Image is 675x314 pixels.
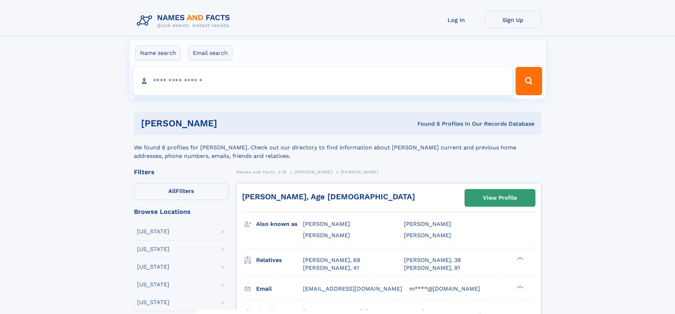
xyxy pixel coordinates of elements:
[294,170,332,175] span: [PERSON_NAME]
[303,232,350,239] span: [PERSON_NAME]
[515,256,524,261] div: ❯
[303,264,359,272] a: [PERSON_NAME], 41
[516,67,542,95] button: Search Button
[404,221,451,227] span: [PERSON_NAME]
[236,167,275,176] a: Names and Facts
[485,11,541,29] a: Sign Up
[428,11,485,29] a: Log In
[137,264,169,270] div: [US_STATE]
[133,67,513,95] input: search input
[134,169,229,175] div: Filters
[283,170,287,175] span: M
[188,46,232,61] label: Email search
[283,167,287,176] a: M
[483,190,517,206] div: View Profile
[141,119,317,128] h1: [PERSON_NAME]
[137,282,169,287] div: [US_STATE]
[256,218,303,230] h3: Also known as
[303,285,402,292] span: [EMAIL_ADDRESS][DOMAIN_NAME]
[303,221,350,227] span: [PERSON_NAME]
[294,167,332,176] a: [PERSON_NAME]
[404,264,460,272] a: [PERSON_NAME], 91
[515,285,524,289] div: ❯
[137,299,169,305] div: [US_STATE]
[317,120,534,128] div: Found 6 Profiles In Our Records Database
[404,232,451,239] span: [PERSON_NAME]
[256,254,303,266] h3: Relatives
[303,256,360,264] a: [PERSON_NAME], 68
[134,209,229,215] div: Browse Locations
[465,189,535,206] a: View Profile
[135,46,181,61] label: Name search
[137,229,169,234] div: [US_STATE]
[168,188,176,194] span: All
[242,192,415,201] a: [PERSON_NAME], Age [DEMOGRAPHIC_DATA]
[134,135,541,160] div: We found 6 profiles for [PERSON_NAME]. Check out our directory to find information about [PERSON_...
[341,170,378,175] span: [PERSON_NAME]
[134,183,229,200] label: Filters
[404,256,461,264] a: [PERSON_NAME], 38
[134,11,236,30] img: Logo Names and Facts
[256,283,303,295] h3: Email
[137,246,169,252] div: [US_STATE]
